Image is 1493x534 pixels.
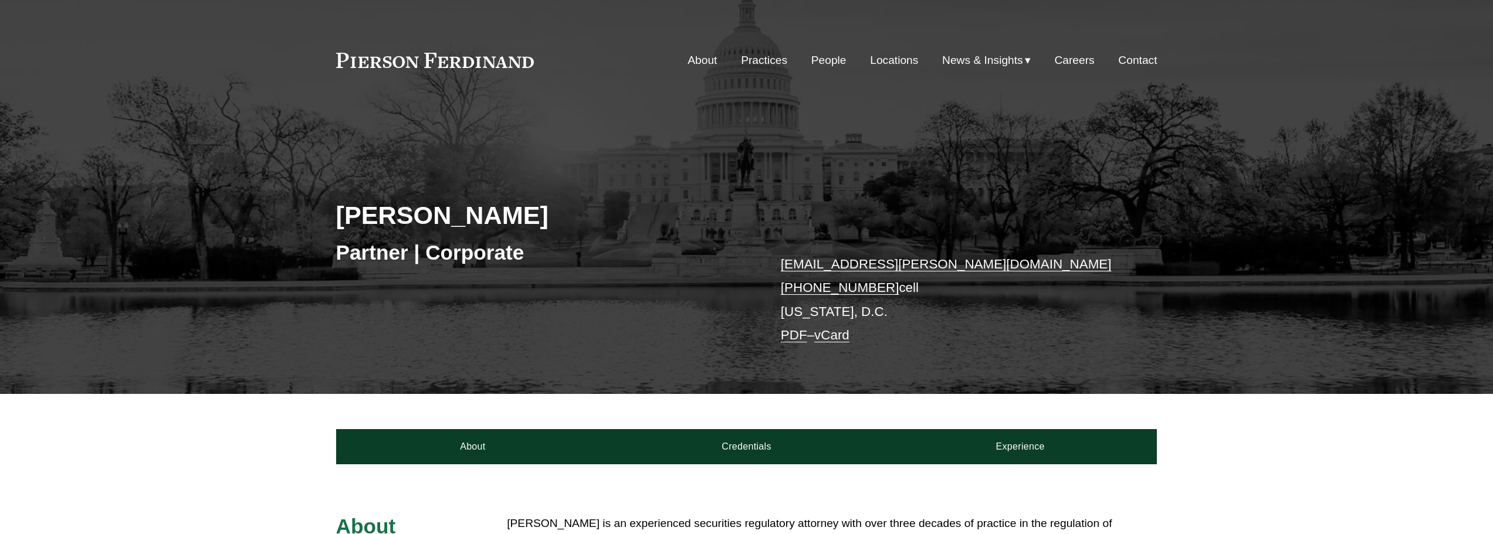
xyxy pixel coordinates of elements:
[781,280,899,295] a: [PHONE_NUMBER]
[688,49,717,72] a: About
[781,253,1123,347] p: cell [US_STATE], D.C. –
[336,429,610,464] a: About
[781,328,807,342] a: PDF
[1118,49,1157,72] a: Contact
[1054,49,1094,72] a: Careers
[942,50,1023,71] span: News & Insights
[883,429,1157,464] a: Experience
[336,240,747,266] h3: Partner | Corporate
[741,49,787,72] a: Practices
[942,49,1031,72] a: folder dropdown
[781,257,1112,271] a: [EMAIL_ADDRESS][PERSON_NAME][DOMAIN_NAME]
[814,328,849,342] a: vCard
[610,429,883,464] a: Credentials
[811,49,847,72] a: People
[336,200,747,230] h2: [PERSON_NAME]
[870,49,918,72] a: Locations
